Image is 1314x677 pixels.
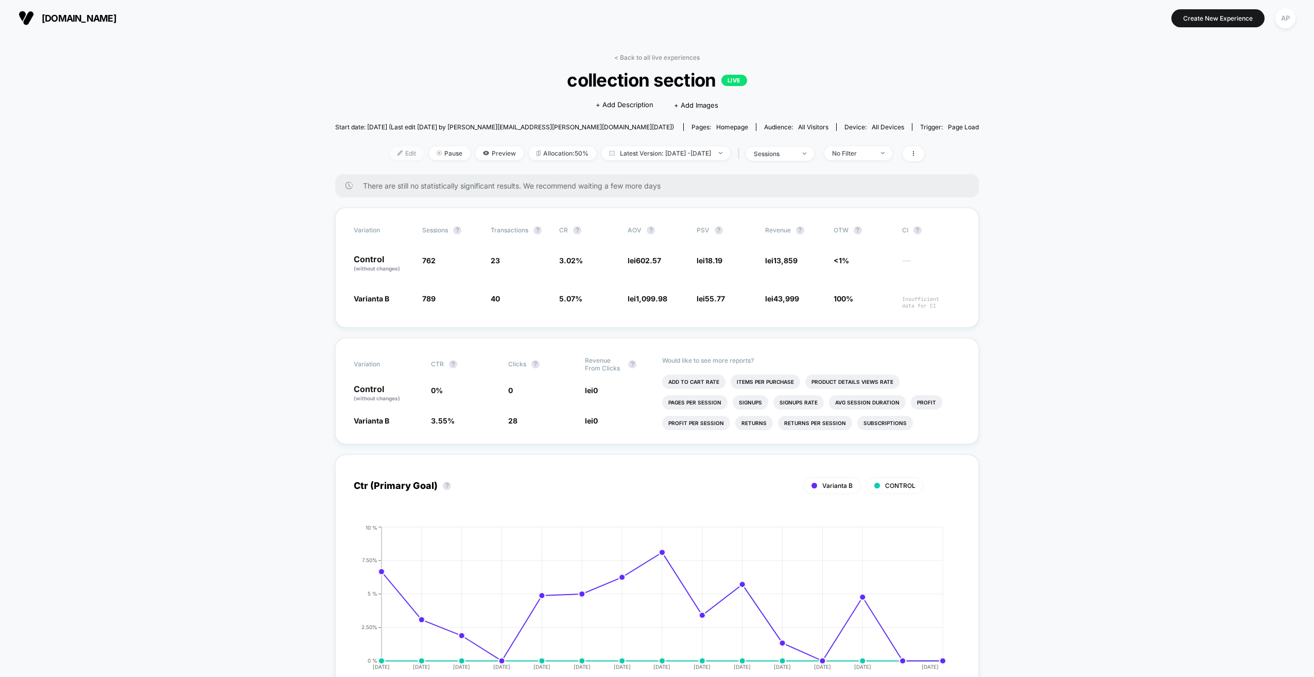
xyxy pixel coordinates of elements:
button: ? [453,226,461,234]
button: ? [533,226,542,234]
span: 43,999 [773,294,799,303]
img: end [803,153,806,155]
span: lei [765,256,798,265]
span: lei [585,386,598,395]
span: collection section [368,69,947,91]
span: lei [628,256,661,265]
li: Profit Per Session [662,416,730,430]
button: ? [443,482,451,490]
a: < Back to all live experiences [614,54,700,61]
div: No Filter [832,149,873,157]
span: 0 % [431,386,443,395]
span: 762 [422,256,436,265]
span: 18.19 [705,256,722,265]
li: Signups [733,395,768,410]
li: Product Details Views Rate [805,375,900,389]
img: calendar [609,150,615,156]
li: Pages Per Session [662,395,728,410]
tspan: [DATE] [653,664,670,670]
img: end [719,152,722,154]
tspan: [DATE] [694,664,711,670]
img: edit [397,150,403,156]
button: ? [531,360,540,368]
span: Varianta B [822,482,853,489]
span: 55.77 [705,294,725,303]
span: + Add Description [596,100,653,110]
img: Visually logo [19,10,34,26]
span: Revenue From Clicks [585,357,623,372]
span: CR [559,226,568,234]
li: Signups Rate [773,395,824,410]
img: end [881,152,885,154]
li: Avg Session Duration [829,395,906,410]
span: (without changes) [354,265,400,272]
span: homepage [716,123,748,131]
span: 23 [491,256,500,265]
button: Create New Experience [1171,9,1265,27]
span: (without changes) [354,395,400,401]
tspan: 2.50% [361,624,377,630]
tspan: [DATE] [922,664,939,670]
button: ? [573,226,581,234]
span: <1% [834,256,849,265]
span: 0 [593,416,598,425]
button: ? [715,226,723,234]
span: Pause [429,146,470,160]
tspan: [DATE] [453,664,470,670]
span: 789 [422,294,436,303]
span: lei [697,294,725,303]
p: LIVE [721,75,747,86]
li: Returns Per Session [778,416,852,430]
tspan: [DATE] [854,664,871,670]
span: 602.57 [636,256,661,265]
button: ? [628,360,636,368]
tspan: [DATE] [373,664,390,670]
button: ? [854,226,862,234]
span: 40 [491,294,500,303]
span: Transactions [491,226,528,234]
tspan: 7.50% [362,557,377,563]
tspan: [DATE] [774,664,791,670]
span: CI [902,226,959,234]
span: --- [902,258,960,273]
span: Device: [836,123,912,131]
tspan: [DATE] [814,664,831,670]
tspan: [DATE] [533,664,550,670]
button: AP [1272,8,1299,29]
span: CTR [431,360,444,368]
span: lei [585,416,598,425]
span: 28 [508,416,517,425]
span: Allocation: 50% [529,146,596,160]
span: Variation [354,357,410,372]
tspan: 10 % [366,524,377,530]
button: ? [449,360,457,368]
li: Add To Cart Rate [662,375,725,389]
span: 0 [508,386,513,395]
span: CONTROL [885,482,915,489]
span: 100% [834,294,853,303]
span: 0 [593,386,598,395]
span: Start date: [DATE] (Last edit [DATE] by [PERSON_NAME][EMAIL_ADDRESS][PERSON_NAME][DOMAIN_NAME][DA... [335,123,674,131]
tspan: [DATE] [493,664,510,670]
tspan: [DATE] [413,664,430,670]
div: Audience: [764,123,828,131]
tspan: 5 % [368,590,377,597]
img: end [437,150,442,156]
span: lei [765,294,799,303]
span: 3.02 % [559,256,583,265]
span: | [735,146,746,161]
span: Variation [354,226,410,234]
span: + Add Images [674,101,718,109]
li: Profit [911,395,942,410]
img: rebalance [537,150,541,156]
div: sessions [754,150,795,158]
span: Varianta B [354,416,389,425]
tspan: [DATE] [734,664,751,670]
span: Edit [390,146,424,160]
span: There are still no statistically significant results. We recommend waiting a few more days [363,181,958,190]
span: 3.55 % [431,416,455,425]
li: Subscriptions [857,416,913,430]
p: Control [354,255,412,273]
span: Sessions [422,226,448,234]
button: ? [913,226,922,234]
